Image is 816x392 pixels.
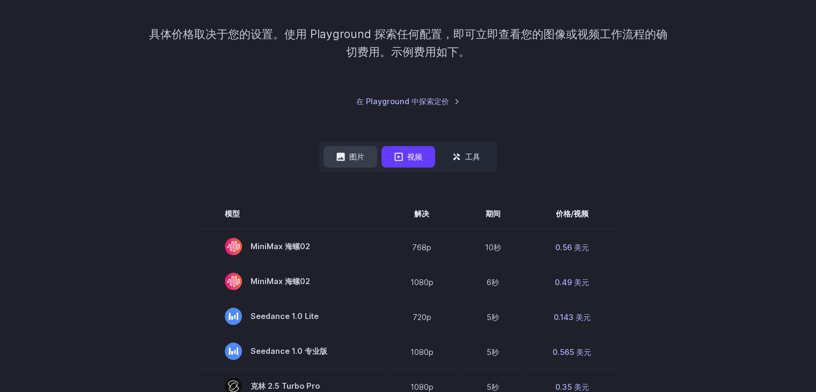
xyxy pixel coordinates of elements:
font: 1080p [410,347,433,357]
font: 0.143 美元 [554,313,591,322]
font: 0.565 美元 [553,347,591,357]
font: 克林 2.5 Turbo Pro [251,381,320,390]
font: 图片 [349,152,364,161]
font: MiniMax 海螺02 [251,277,310,286]
font: 1080p [410,278,433,287]
font: 0.35 美元 [555,382,589,391]
font: 模型 [225,209,240,218]
font: 0.56 美元 [555,243,589,252]
font: 价格/视频 [556,209,589,218]
font: 具体价格取决于您的设置。使用 Playground 探索任何配置，即可立即查看您的图像或视频工作流程的确切费用。示例费用如下。 [149,27,667,59]
font: 768p [412,243,431,252]
font: 5秒 [487,347,499,357]
font: 期间 [486,209,501,218]
font: Seedance 1.0 专业版 [251,346,327,355]
font: 0.49 美元 [555,278,589,287]
font: 720p [413,313,431,322]
font: 解决 [414,209,429,218]
font: 6秒 [487,278,499,287]
font: 5秒 [487,313,499,322]
font: 在 Playground 中探索定价 [356,97,449,106]
font: Seedance 1.0 Lite [251,311,319,321]
font: 10秒 [485,243,501,252]
font: 工具 [465,152,480,161]
font: 5秒 [487,382,499,391]
font: 1080p [410,382,433,391]
font: MiniMax 海螺02 [251,242,310,251]
a: 在 Playground 中探索定价 [356,95,460,107]
font: 视频 [407,152,422,161]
